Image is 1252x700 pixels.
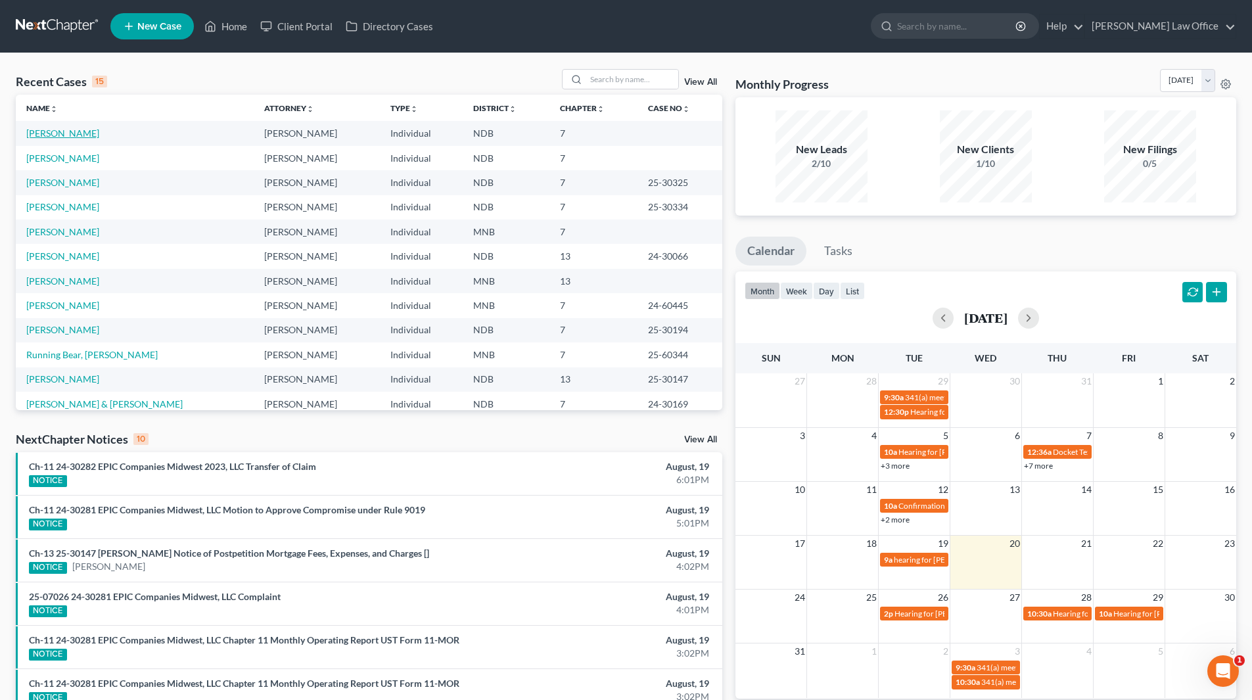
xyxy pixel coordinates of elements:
[463,342,549,367] td: MNB
[881,515,910,525] a: +2 more
[894,555,1058,565] span: hearing for [PERSON_NAME] [PERSON_NAME]
[799,428,806,444] span: 3
[549,195,638,220] td: 7
[884,407,909,417] span: 12:30p
[793,373,806,389] span: 27
[831,352,854,363] span: Mon
[410,105,418,113] i: unfold_more
[549,146,638,170] td: 7
[560,103,605,113] a: Chapterunfold_more
[26,300,99,311] a: [PERSON_NAME]
[380,269,463,293] td: Individual
[898,501,1092,511] span: Confirmation Hearing for EPIC Companies Midwest, LLC
[137,22,181,32] span: New Case
[1151,536,1165,551] span: 22
[793,643,806,659] span: 31
[380,146,463,170] td: Individual
[254,170,380,195] td: [PERSON_NAME]
[942,428,950,444] span: 5
[586,70,678,89] input: Search by name...
[638,195,722,220] td: 25-30334
[380,367,463,392] td: Individual
[29,504,425,515] a: Ch-11 24-30281 EPIC Companies Midwest, LLC Motion to Approve Compromise under Rule 9019
[1008,373,1021,389] span: 30
[29,461,316,472] a: Ch-11 24-30282 EPIC Companies Midwest 2023, LLC Transfer of Claim
[264,103,314,113] a: Attorneyunfold_more
[1024,461,1053,471] a: +7 more
[254,195,380,220] td: [PERSON_NAME]
[463,220,549,244] td: MNB
[648,103,690,113] a: Case Nounfold_more
[905,392,1032,402] span: 341(a) meeting for [PERSON_NAME]
[26,324,99,335] a: [PERSON_NAME]
[50,105,58,113] i: unfold_more
[29,519,67,530] div: NOTICE
[1157,428,1165,444] span: 8
[977,663,1103,672] span: 341(a) meeting for [PERSON_NAME]
[26,128,99,139] a: [PERSON_NAME]
[884,501,897,511] span: 10a
[26,201,99,212] a: [PERSON_NAME]
[1013,428,1021,444] span: 6
[1099,609,1112,618] span: 10a
[937,373,950,389] span: 29
[491,517,709,530] div: 5:01PM
[463,146,549,170] td: NDB
[380,220,463,244] td: Individual
[29,562,67,574] div: NOTICE
[463,244,549,268] td: NDB
[491,547,709,560] div: August, 19
[72,560,145,573] a: [PERSON_NAME]
[463,195,549,220] td: NDB
[865,482,878,498] span: 11
[254,121,380,145] td: [PERSON_NAME]
[812,237,864,266] a: Tasks
[940,157,1032,170] div: 1/10
[254,342,380,367] td: [PERSON_NAME]
[463,367,549,392] td: NDB
[1207,655,1239,687] iframe: Intercom live chat
[549,170,638,195] td: 7
[1228,643,1236,659] span: 6
[254,269,380,293] td: [PERSON_NAME]
[1027,447,1052,457] span: 12:36a
[638,293,722,317] td: 24-60445
[26,152,99,164] a: [PERSON_NAME]
[26,177,99,188] a: [PERSON_NAME]
[198,14,254,38] a: Home
[26,103,58,113] a: Nameunfold_more
[254,14,339,38] a: Client Portal
[26,398,183,409] a: [PERSON_NAME] & [PERSON_NAME]
[638,318,722,342] td: 25-30194
[937,590,950,605] span: 26
[884,555,893,565] span: 9a
[1013,643,1021,659] span: 3
[1151,590,1165,605] span: 29
[840,282,865,300] button: list
[964,311,1008,325] h2: [DATE]
[1053,609,1218,618] span: Hearing for [PERSON_NAME] [PERSON_NAME]
[549,318,638,342] td: 7
[380,121,463,145] td: Individual
[29,591,281,602] a: 25-07026 24-30281 EPIC Companies Midwest, LLC Complaint
[884,392,904,402] span: 9:30a
[1080,482,1093,498] span: 14
[491,560,709,573] div: 4:02PM
[956,677,980,687] span: 10:30a
[390,103,418,113] a: Typeunfold_more
[1080,536,1093,551] span: 21
[549,342,638,367] td: 7
[1151,482,1165,498] span: 15
[491,677,709,690] div: August, 19
[254,146,380,170] td: [PERSON_NAME]
[380,342,463,367] td: Individual
[549,367,638,392] td: 13
[16,74,107,89] div: Recent Cases
[1085,428,1093,444] span: 7
[1223,590,1236,605] span: 30
[549,121,638,145] td: 7
[29,678,459,689] a: Ch-11 24-30281 EPIC Companies Midwest, LLC Chapter 11 Monthly Operating Report UST Form 11-MOR
[549,269,638,293] td: 13
[1040,14,1084,38] a: Help
[26,349,158,360] a: Running Bear, [PERSON_NAME]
